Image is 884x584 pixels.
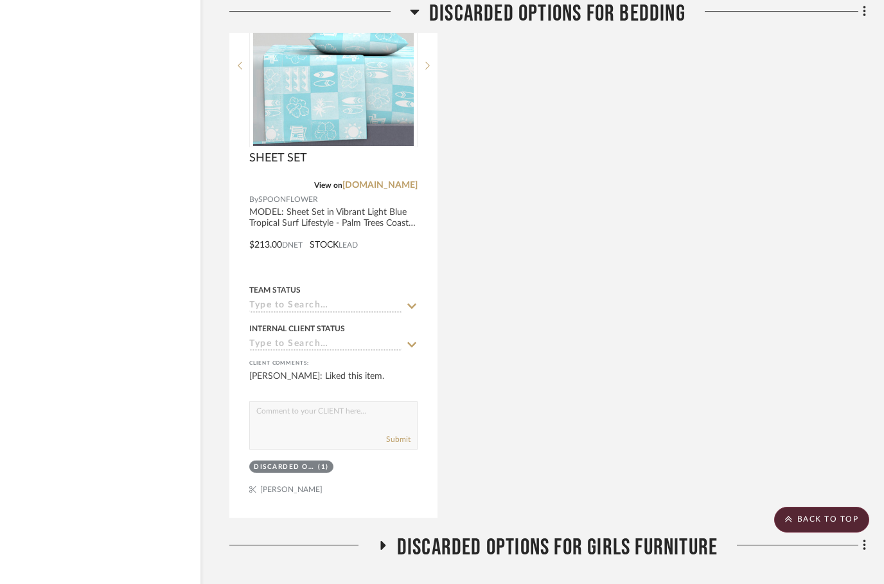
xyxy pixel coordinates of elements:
[249,284,301,296] div: Team Status
[318,462,329,472] div: (1)
[774,507,869,533] scroll-to-top-button: BACK TO TOP
[258,194,318,206] span: SPOONFLOWER
[249,194,258,206] span: By
[249,323,345,334] div: Internal Client Status
[397,534,718,561] span: Discarded Options for Girls Furniture
[249,339,402,351] input: Type to Search…
[249,370,418,396] div: [PERSON_NAME]: Liked this item.
[249,151,307,165] span: SHEET SET
[249,300,402,313] input: Type to Search…
[314,181,342,189] span: View on
[386,433,411,445] button: Submit
[342,181,418,190] a: [DOMAIN_NAME]
[254,462,315,472] div: Discarded Options for Bedding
